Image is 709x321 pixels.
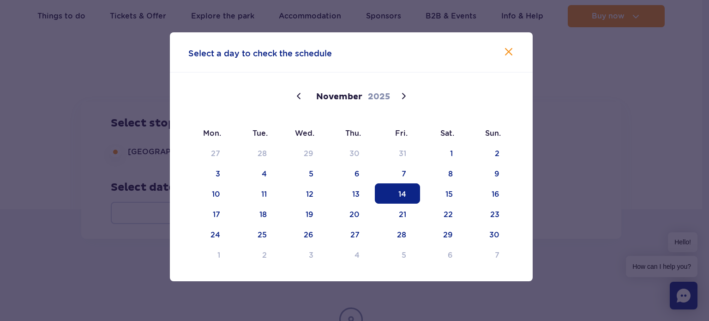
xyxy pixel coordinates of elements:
span: November 13, 2025 [328,183,373,204]
span: Select a day to check the schedule [188,47,332,60]
span: October 28, 2025 [235,143,281,163]
span: November 30, 2025 [468,224,513,244]
span: November 12, 2025 [282,183,327,204]
span: November 22, 2025 [421,204,467,224]
span: October 31, 2025 [375,143,420,163]
span: November 1, 2025 [421,143,467,163]
span: Thu. [328,128,374,139]
span: November 15, 2025 [421,183,467,204]
span: November 11, 2025 [235,183,281,204]
span: November 26, 2025 [282,224,327,244]
span: November 4, 2025 [235,163,281,183]
span: November 29, 2025 [421,224,467,244]
span: Sat. [421,128,468,139]
span: October 27, 2025 [189,143,234,163]
span: Mon. [188,128,235,139]
span: November 5, 2025 [282,163,327,183]
span: November 2, 2025 [468,143,513,163]
span: December 6, 2025 [421,244,467,265]
span: November 6, 2025 [328,163,373,183]
span: November 16, 2025 [468,183,513,204]
span: Sun. [468,128,514,139]
span: November 27, 2025 [328,224,373,244]
span: December 4, 2025 [328,244,373,265]
span: November 28, 2025 [375,224,420,244]
span: October 30, 2025 [328,143,373,163]
span: November 3, 2025 [189,163,234,183]
span: November 23, 2025 [468,204,513,224]
span: November 10, 2025 [189,183,234,204]
span: December 2, 2025 [235,244,281,265]
span: December 7, 2025 [468,244,513,265]
span: November 24, 2025 [189,224,234,244]
span: November 17, 2025 [189,204,234,224]
span: November 9, 2025 [468,163,513,183]
span: Fri. [374,128,421,139]
span: November [316,91,362,103]
span: December 5, 2025 [375,244,420,265]
span: Tue. [234,128,281,139]
span: October 29, 2025 [282,143,327,163]
span: December 1, 2025 [189,244,234,265]
span: November 21, 2025 [375,204,420,224]
span: November 18, 2025 [235,204,281,224]
span: November 25, 2025 [235,224,281,244]
span: November 20, 2025 [328,204,373,224]
span: November 19, 2025 [282,204,327,224]
span: November 7, 2025 [375,163,420,183]
span: November 14, 2025 [375,183,420,204]
span: Wed. [281,128,328,139]
span: November 8, 2025 [421,163,467,183]
span: December 3, 2025 [282,244,327,265]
